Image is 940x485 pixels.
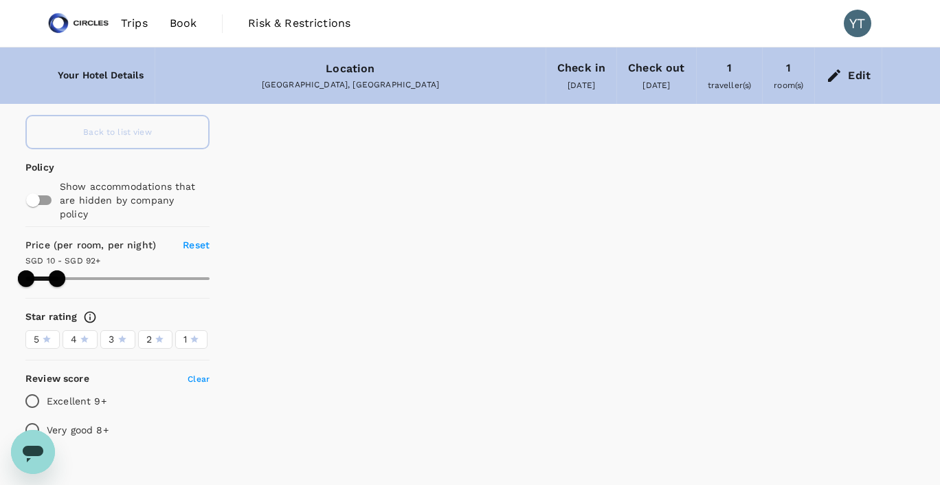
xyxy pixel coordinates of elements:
[708,80,752,90] span: traveller(s)
[166,78,535,92] div: [GEOGRAPHIC_DATA], [GEOGRAPHIC_DATA]
[557,58,605,78] div: Check in
[11,430,55,474] iframe: Button to launch messaging window
[34,332,39,347] span: 5
[83,310,97,324] svg: Star ratings are awarded to properties to represent the quality of services, facilities, and amen...
[844,10,871,37] div: YT
[58,68,144,83] h6: Your Hotel Details
[642,80,670,90] span: [DATE]
[60,180,205,221] p: Show accommodations that are hidden by company policy
[188,374,210,384] span: Clear
[146,332,152,347] span: 2
[83,127,152,137] span: Back to list view
[848,66,871,85] div: Edit
[326,59,374,78] div: Location
[786,58,791,78] div: 1
[109,332,114,347] span: 3
[727,58,732,78] div: 1
[121,15,148,32] span: Trips
[568,80,595,90] span: [DATE]
[248,15,350,32] span: Risk & Restrictions
[25,371,89,387] h6: Review score
[47,394,107,408] p: Excellent 9+
[47,452,85,466] p: Good 7+
[170,15,197,32] span: Book
[71,332,77,347] span: 4
[25,238,164,253] h6: Price (per room, per night)
[47,8,110,39] img: Circles
[183,332,187,347] span: 1
[628,58,684,78] div: Check out
[25,115,210,149] a: Back to list view
[25,310,78,325] h6: Star rating
[183,239,210,250] span: Reset
[774,80,803,90] span: room(s)
[47,423,109,437] p: Very good 8+
[25,160,36,174] p: Policy
[25,256,100,266] span: SGD 10 - SGD 92+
